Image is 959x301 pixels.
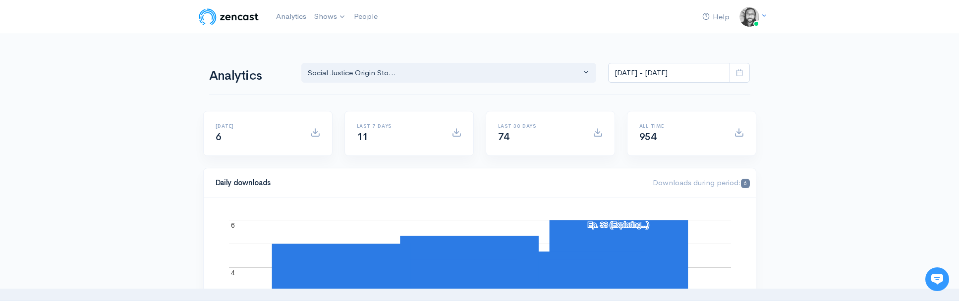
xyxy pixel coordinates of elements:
text: Ep. 33 (Exploring...) [588,221,649,229]
a: Help [698,6,733,28]
button: New conversation [15,131,183,151]
iframe: gist-messenger-bubble-iframe [925,267,949,291]
button: Social Justice Origin Sto... [301,63,597,83]
text: 4 [231,269,235,277]
h2: Just let us know if you need anything and we'll be happy to help! 🙂 [15,66,183,113]
span: Downloads during period: [653,178,749,187]
h1: Hi 👋 [15,48,183,64]
p: Find an answer quickly [13,170,185,182]
a: People [350,6,382,27]
h6: Last 7 days [357,123,440,129]
img: ZenCast Logo [197,7,260,27]
span: 11 [357,131,368,143]
h6: Last 30 days [498,123,581,129]
a: Analytics [272,6,310,27]
h4: Daily downloads [216,179,641,187]
div: Social Justice Origin Sto... [308,67,581,79]
h1: Analytics [209,69,289,83]
input: analytics date range selector [608,63,730,83]
span: New conversation [64,137,119,145]
h6: All time [639,123,722,129]
img: ... [739,7,759,27]
span: 6 [741,179,749,188]
a: Shows [310,6,350,28]
span: 74 [498,131,509,143]
text: 6 [231,221,235,229]
span: 6 [216,131,222,143]
h6: [DATE] [216,123,298,129]
input: Search articles [29,186,177,206]
span: 954 [639,131,657,143]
